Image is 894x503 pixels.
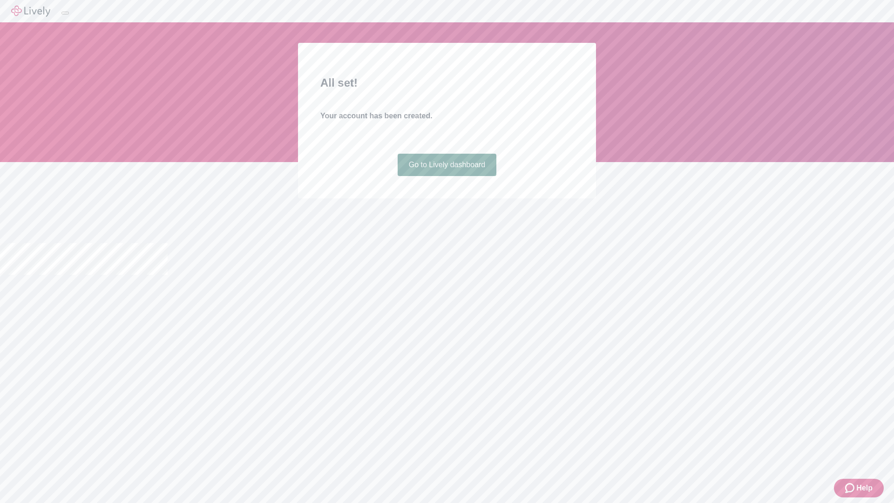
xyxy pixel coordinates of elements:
[11,6,50,17] img: Lively
[834,479,884,497] button: Zendesk support iconHelp
[856,483,873,494] span: Help
[320,110,574,122] h4: Your account has been created.
[845,483,856,494] svg: Zendesk support icon
[61,12,69,14] button: Log out
[398,154,497,176] a: Go to Lively dashboard
[320,75,574,91] h2: All set!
